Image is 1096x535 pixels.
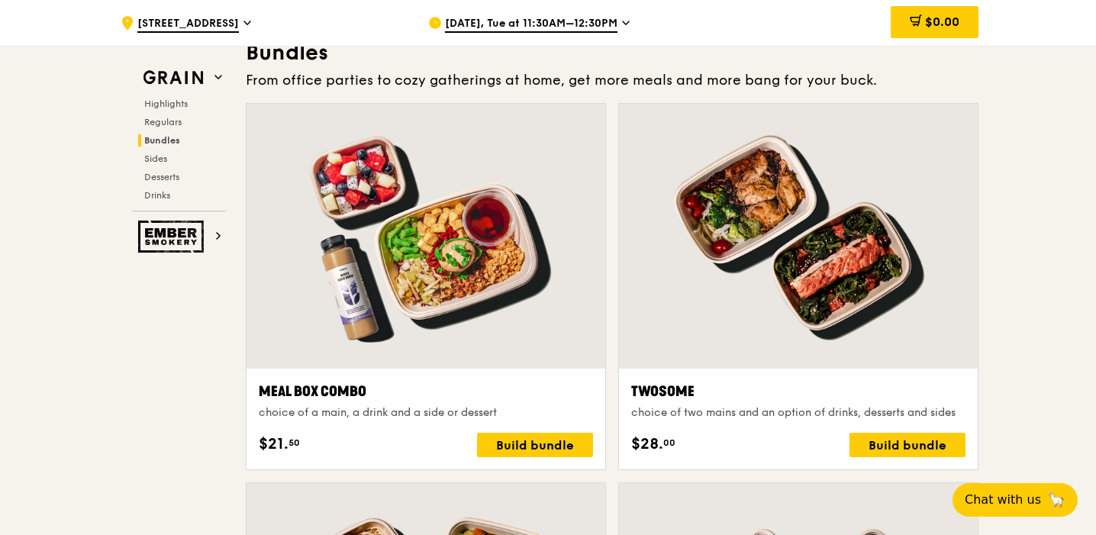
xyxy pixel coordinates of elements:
div: Build bundle [477,433,593,457]
span: [STREET_ADDRESS] [137,16,239,33]
div: Build bundle [849,433,965,457]
span: Regulars [144,117,182,127]
span: Desserts [144,172,179,182]
span: $0.00 [925,15,959,29]
span: Drinks [144,190,170,201]
div: Twosome [631,381,965,402]
span: Bundles [144,135,180,146]
span: 🦙 [1047,491,1065,509]
span: [DATE], Tue at 11:30AM–12:30PM [445,16,617,33]
span: 00 [663,437,675,449]
span: 50 [289,437,300,449]
img: Ember Smokery web logo [138,221,208,253]
div: From office parties to cozy gatherings at home, get more meals and more bang for your buck. [246,69,978,91]
button: Chat with us🦙 [953,483,1078,517]
span: Highlights [144,98,188,109]
div: choice of two mains and an option of drinks, desserts and sides [631,405,965,421]
span: $28. [631,433,663,456]
div: choice of a main, a drink and a side or dessert [259,405,593,421]
span: $21. [259,433,289,456]
div: Meal Box Combo [259,381,593,402]
h3: Bundles [246,39,978,66]
img: Grain web logo [138,64,208,92]
span: Chat with us [965,491,1041,509]
span: Sides [144,153,167,164]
